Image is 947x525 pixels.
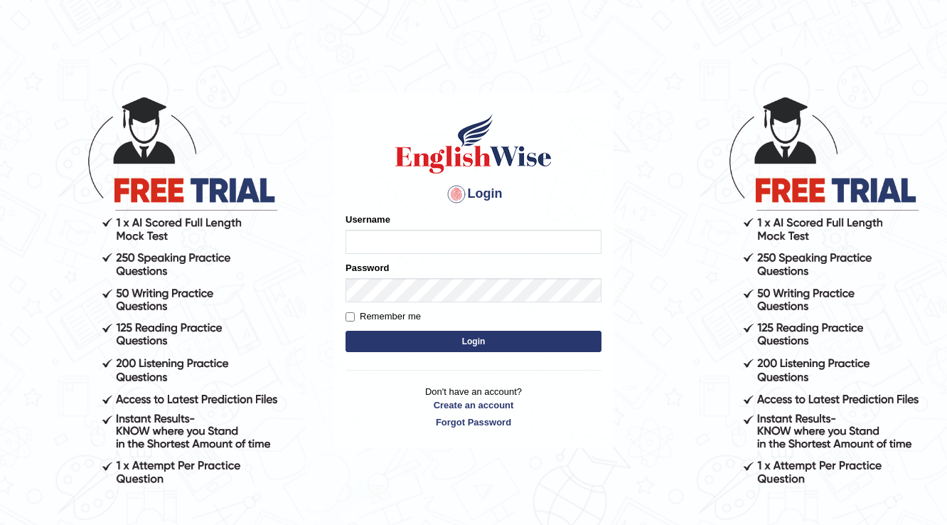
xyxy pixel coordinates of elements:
label: Password [346,261,389,275]
img: Logo of English Wise sign in for intelligent practice with AI [392,112,555,176]
label: Remember me [346,309,421,324]
label: Username [346,213,390,226]
p: Don't have an account? [346,385,601,429]
input: Remember me [346,312,355,322]
h4: Login [346,183,601,206]
a: Forgot Password [346,415,601,429]
a: Create an account [346,398,601,412]
button: Login [346,331,601,352]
